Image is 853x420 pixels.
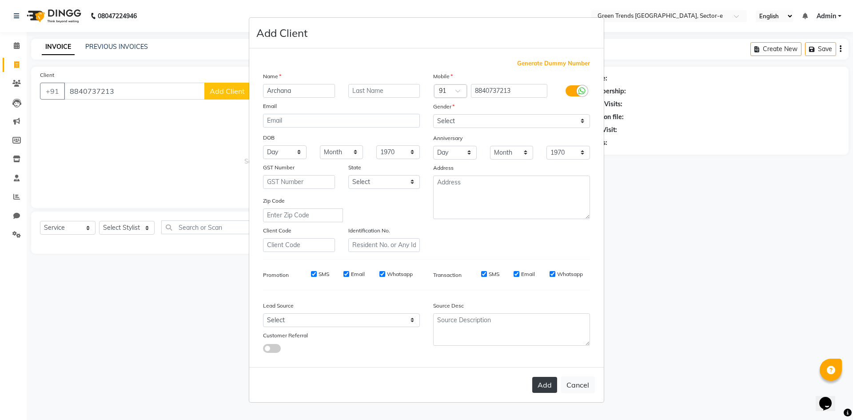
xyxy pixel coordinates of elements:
input: First Name [263,84,335,98]
label: Mobile [433,72,453,80]
input: Last Name [348,84,420,98]
label: SMS [489,270,499,278]
button: Add [532,377,557,393]
label: Gender [433,103,454,111]
label: Transaction [433,271,462,279]
label: Email [521,270,535,278]
label: GST Number [263,164,295,172]
label: Email [351,270,365,278]
input: GST Number [263,175,335,189]
label: Client Code [263,227,291,235]
label: Source Desc [433,302,464,310]
input: Client Code [263,238,335,252]
input: Resident No. or Any Id [348,238,420,252]
label: DOB [263,134,275,142]
iframe: chat widget [816,384,844,411]
input: Enter Zip Code [263,208,343,222]
input: Email [263,114,420,128]
h4: Add Client [256,25,307,41]
label: Address [433,164,454,172]
span: Generate Dummy Number [517,59,590,68]
label: Name [263,72,281,80]
label: Zip Code [263,197,285,205]
label: Promotion [263,271,289,279]
input: Mobile [471,84,548,98]
label: Identification No. [348,227,390,235]
label: Anniversary [433,134,462,142]
button: Cancel [561,376,595,393]
label: Customer Referral [263,332,308,340]
label: Whatsapp [387,270,413,278]
label: Whatsapp [557,270,583,278]
label: Lead Source [263,302,294,310]
label: Email [263,102,277,110]
label: State [348,164,361,172]
label: SMS [319,270,329,278]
